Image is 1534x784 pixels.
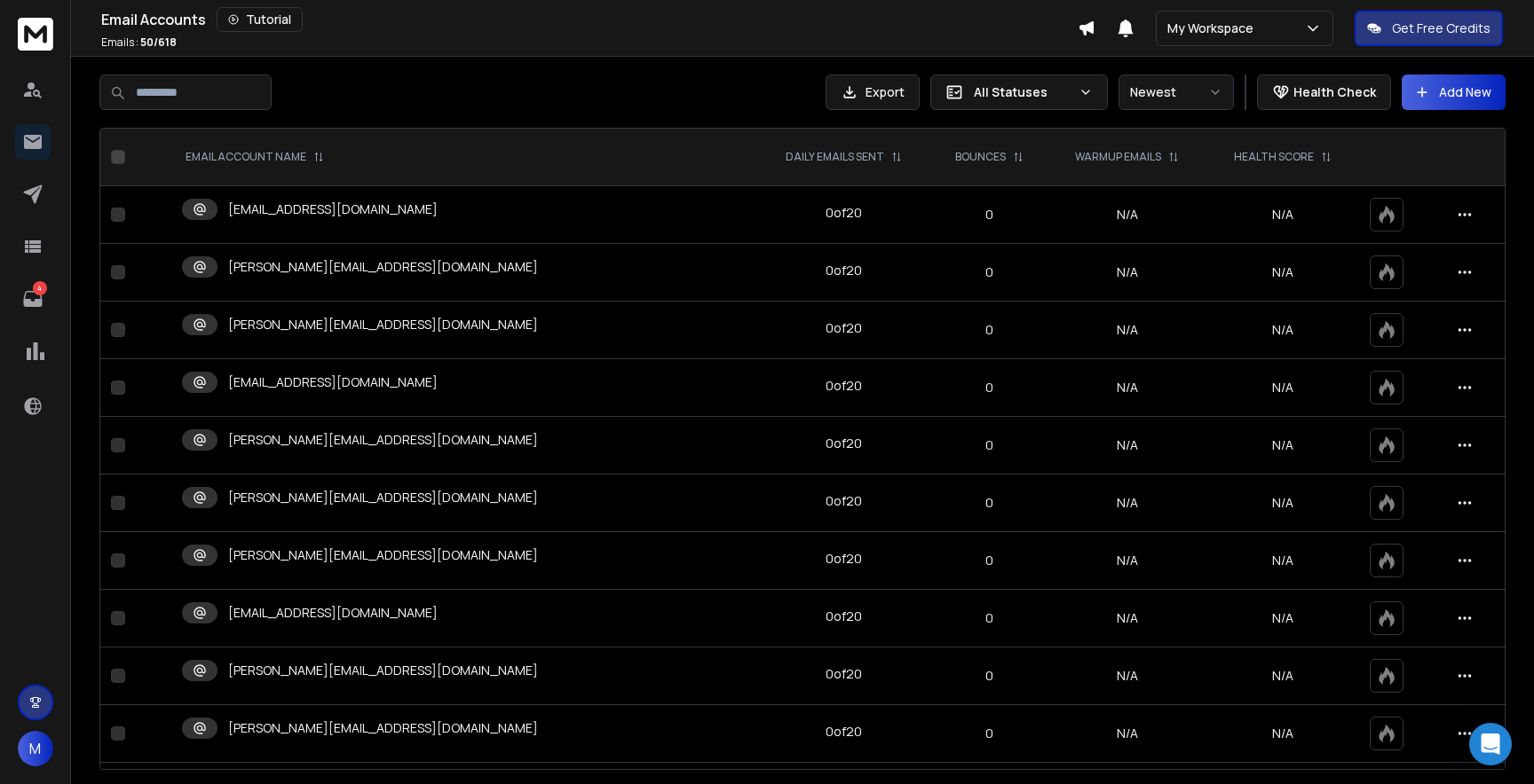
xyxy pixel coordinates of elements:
[18,731,53,766] button: M
[228,546,538,564] p: [PERSON_NAME][EMAIL_ADDRESS][DOMAIN_NAME]
[228,662,538,679] p: [PERSON_NAME][EMAIL_ADDRESS][DOMAIN_NAME]
[33,281,47,295] p: 4
[1218,263,1348,281] p: N/A
[1234,150,1314,164] p: HEALTH SCORE
[1048,532,1207,590] td: N/A
[786,150,884,164] p: DAILY EMAILS SENT
[826,492,862,510] div: 0 of 20
[228,373,438,391] p: [EMAIL_ADDRESS][DOMAIN_NAME]
[1469,723,1512,765] div: Open Intercom Messenger
[228,489,538,506] p: [PERSON_NAME][EMAIL_ADDRESS][DOMAIN_NAME]
[1048,359,1207,417] td: N/A
[941,321,1037,339] p: 0
[1218,494,1348,512] p: N/A
[1218,321,1348,339] p: N/A
[941,436,1037,454] p: 0
[1218,379,1348,396] p: N/A
[1048,705,1207,763] td: N/A
[15,281,51,317] a: 4
[941,552,1037,569] p: 0
[826,665,862,683] div: 0 of 20
[1392,20,1491,37] p: Get Free Credits
[1075,150,1161,164] p: WARMUP EMAILS
[228,200,438,218] p: [EMAIL_ADDRESS][DOMAIN_NAME]
[228,719,538,737] p: [PERSON_NAME][EMAIL_ADDRESS][DOMAIN_NAME]
[186,150,324,164] div: EMAIL ACCOUNT NAME
[826,377,862,395] div: 0 of 20
[1218,436,1348,454] p: N/A
[1048,590,1207,647] td: N/A
[1167,20,1261,37] p: My Workspace
[1402,74,1506,110] button: Add New
[228,258,538,276] p: [PERSON_NAME][EMAIL_ADDRESS][DOMAIN_NAME]
[1048,244,1207,302] td: N/A
[941,263,1037,281] p: 0
[941,667,1037,685] p: 0
[1293,83,1376,101] p: Health Check
[1048,302,1207,359] td: N/A
[826,608,862,625] div: 0 of 20
[140,35,177,50] span: 50 / 618
[101,7,1078,32] div: Email Accounts
[1048,474,1207,532] td: N/A
[826,204,862,222] div: 0 of 20
[1218,725,1348,742] p: N/A
[941,379,1037,396] p: 0
[826,550,862,568] div: 0 of 20
[228,604,438,622] p: [EMAIL_ADDRESS][DOMAIN_NAME]
[217,7,303,32] button: Tutorial
[826,74,920,110] button: Export
[1218,667,1348,685] p: N/A
[1048,417,1207,474] td: N/A
[941,725,1037,742] p: 0
[1257,74,1391,110] button: Health Check
[1048,647,1207,705] td: N/A
[826,319,862,337] div: 0 of 20
[101,35,177,50] p: Emails :
[228,316,538,333] p: [PERSON_NAME][EMAIL_ADDRESS][DOMAIN_NAME]
[1119,74,1234,110] button: Newest
[826,262,862,279] div: 0 of 20
[1355,11,1503,46] button: Get Free Credits
[228,431,538,449] p: [PERSON_NAME][EMAIL_ADDRESS][DOMAIN_NAME]
[1218,206,1348,223] p: N/A
[1218,552,1348,569] p: N/A
[941,609,1037,627] p: 0
[941,206,1037,223] p: 0
[826,435,862,452] div: 0 of 20
[1048,186,1207,244] td: N/A
[1218,609,1348,627] p: N/A
[826,723,862,741] div: 0 of 20
[941,494,1037,512] p: 0
[974,83,1071,101] p: All Statuses
[955,150,1006,164] p: BOUNCES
